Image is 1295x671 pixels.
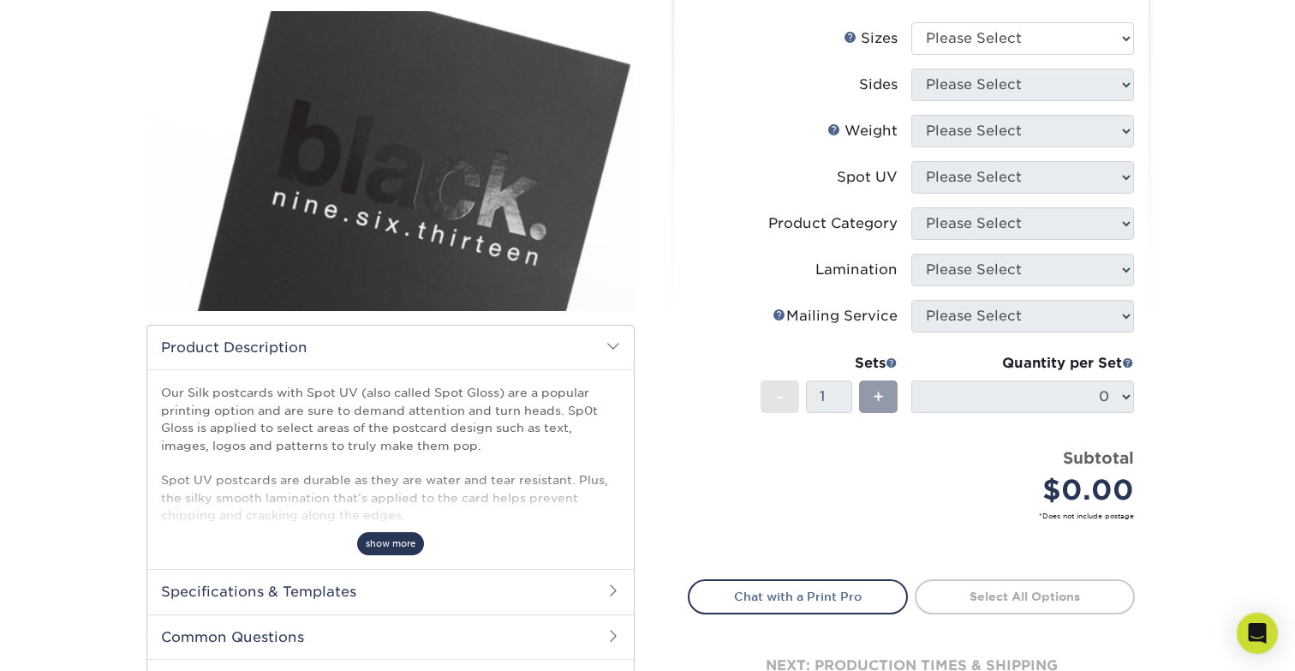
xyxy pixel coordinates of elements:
[4,619,146,665] iframe: Google Customer Reviews
[827,121,898,141] div: Weight
[761,353,898,374] div: Sets
[776,384,784,410] span: -
[773,306,898,327] div: Mailing Service
[1237,613,1278,654] div: Open Intercom Messenger
[873,384,884,410] span: +
[859,75,898,95] div: Sides
[915,579,1135,614] a: Select All Options
[701,511,1134,521] small: *Does not include postage
[1063,448,1134,467] strong: Subtotal
[161,384,620,628] p: Our Silk postcards with Spot UV (also called Spot Gloss) are a popular printing option and are su...
[911,353,1134,374] div: Quantity per Set
[768,213,898,234] div: Product Category
[147,614,634,659] h2: Common Questions
[815,260,898,280] div: Lamination
[837,167,898,188] div: Spot UV
[147,569,634,614] h2: Specifications & Templates
[844,28,898,49] div: Sizes
[924,470,1134,511] div: $0.00
[147,326,634,369] h2: Product Description
[688,579,908,614] a: Chat with a Print Pro
[357,532,424,555] span: show more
